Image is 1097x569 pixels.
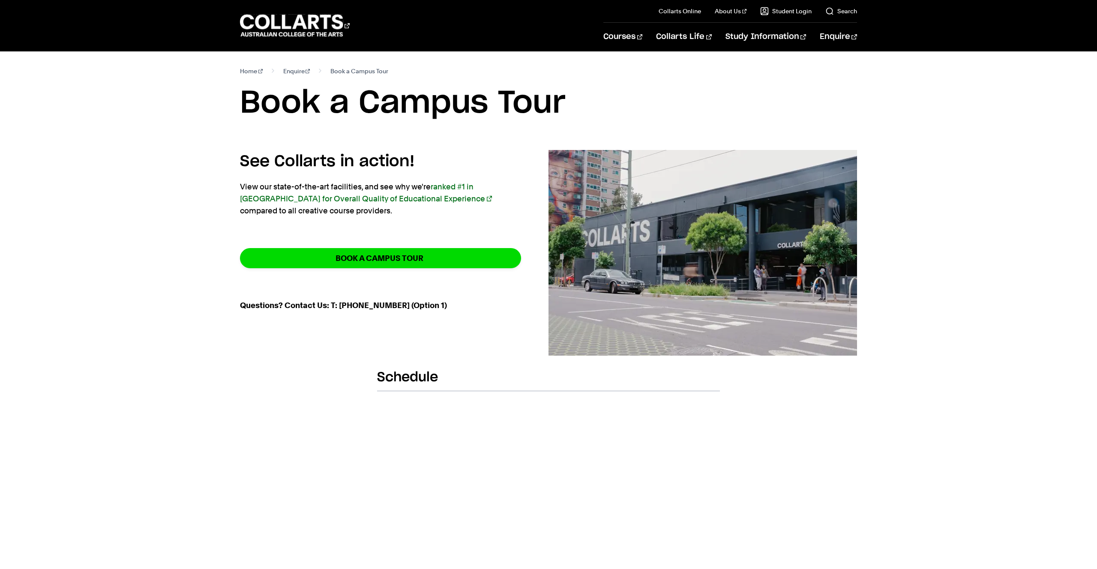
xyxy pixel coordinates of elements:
[336,253,423,263] strong: BOOK A CAMPUS TOUR
[659,7,701,15] a: Collarts Online
[240,248,521,268] a: BOOK A CAMPUS TOUR
[240,84,857,123] h1: Book a Campus Tour
[240,13,350,38] div: Go to homepage
[715,7,746,15] a: About Us
[240,301,447,310] strong: Questions? Contact Us: T: [PHONE_NUMBER] (Option 1)
[825,7,857,15] a: Search
[240,181,521,217] p: View our state-of-the-art facilities, and see why we're compared to all creative course providers.
[330,65,388,77] span: Book a Campus Tour
[240,150,521,173] h4: See Collarts in action!
[656,23,711,51] a: Collarts Life
[240,65,263,77] a: Home
[820,23,857,51] a: Enquire
[377,369,720,391] h2: Schedule
[283,65,310,77] a: Enquire
[760,7,812,15] a: Student Login
[725,23,806,51] a: Study Information
[603,23,642,51] a: Courses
